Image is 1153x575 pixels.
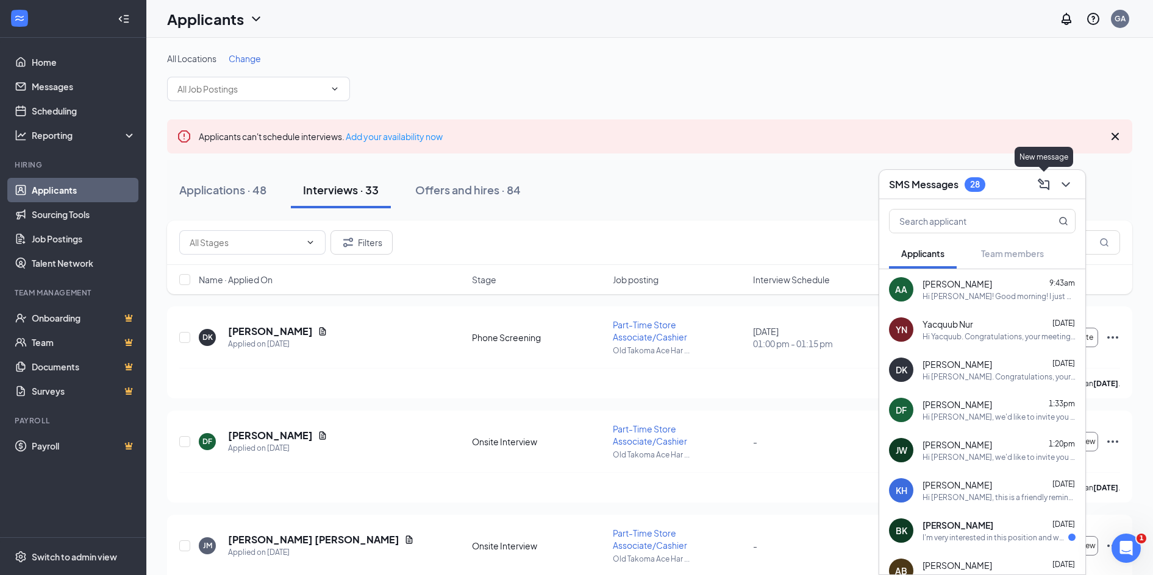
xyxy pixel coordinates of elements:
svg: ComposeMessage [1037,177,1051,192]
div: JM [203,540,212,551]
div: Hi [PERSON_NAME], we'd like to invite you to a meeting with The Cool Hardware Company, Inc. for P... [923,412,1076,422]
a: SurveysCrown [32,379,136,403]
div: GA [1115,13,1126,24]
div: Applied on [DATE] [228,546,414,559]
span: [DATE] [1052,319,1075,328]
p: Old Takoma Ace Har ... [613,450,746,460]
div: New message [1015,147,1073,167]
span: Part-Time Store Associate/Cashier [613,527,687,551]
span: Interview Schedule [753,273,830,286]
div: DF [202,436,212,446]
span: [PERSON_NAME] [923,398,992,411]
div: Payroll [15,415,134,426]
a: Sourcing Tools [32,202,136,227]
span: [DATE] [1052,560,1075,569]
h3: SMS Messages [889,178,958,191]
input: Search applicant [890,210,1034,233]
a: DocumentsCrown [32,355,136,379]
div: 28 [970,179,980,189]
div: YN [896,323,907,336]
svg: Filter [341,235,355,250]
div: Applications · 48 [179,182,266,197]
p: Old Takoma Ace Har ... [613,345,746,356]
svg: Ellipses [1105,434,1120,449]
h5: [PERSON_NAME] [228,325,313,338]
div: Interviews · 33 [303,182,379,197]
svg: Analysis [15,129,27,141]
button: Filter Filters [330,230,393,255]
svg: Error [177,129,191,144]
a: Home [32,50,136,74]
div: Onsite Interview [472,540,605,552]
div: DF [896,404,907,416]
span: [PERSON_NAME] [923,519,993,531]
span: [PERSON_NAME] [923,278,992,290]
span: - [753,540,757,551]
span: [DATE] [1052,359,1075,368]
div: DK [202,332,213,342]
iframe: Intercom live chat [1112,534,1141,563]
div: Hi Yacquub. Congratulations, your meeting with The Cool Hardware Company, Inc. for Part-Time Stor... [923,331,1076,342]
div: [DATE] [753,325,886,350]
div: Hi [PERSON_NAME], this is a friendly reminder. Your meeting with The Cool Hardware Company, Inc. ... [923,492,1076,503]
svg: WorkstreamLogo [13,12,26,24]
div: Applied on [DATE] [228,442,327,454]
a: Talent Network [32,251,136,275]
div: Applied on [DATE] [228,338,327,350]
svg: Document [404,535,414,545]
span: Part-Time Store Associate/Cashier [613,319,687,342]
span: 1:20pm [1049,439,1075,448]
span: [PERSON_NAME] [923,479,992,491]
div: KH [896,484,907,496]
svg: Ellipses [1105,330,1120,345]
span: 9:43am [1049,278,1075,287]
svg: Notifications [1059,12,1074,26]
div: Offers and hires · 84 [415,182,521,197]
div: Hi [PERSON_NAME]! Good morning! I just wanted to let you know that I received your voicemail [DAT... [923,291,1076,302]
span: Applicants [901,248,944,259]
span: Applicants can't schedule interviews. [199,131,443,142]
span: [PERSON_NAME] [923,358,992,370]
a: OnboardingCrown [32,306,136,330]
a: Messages [32,74,136,99]
h5: [PERSON_NAME] [228,429,313,442]
span: Stage [472,273,496,286]
svg: Settings [15,551,27,563]
span: Part-Time Store Associate/Cashier [613,423,687,446]
span: 1:33pm [1049,399,1075,408]
div: Onsite Interview [472,436,605,448]
a: Applicants [32,178,136,202]
svg: ChevronDown [1058,177,1073,192]
b: [DATE] [1093,483,1118,492]
span: 01:00 pm - 01:15 pm [753,337,886,350]
svg: ChevronDown [330,84,340,94]
div: Team Management [15,287,134,298]
span: Job posting [613,273,659,286]
p: Old Takoma Ace Har ... [613,554,746,564]
span: [DATE] [1052,520,1075,529]
span: All Locations [167,53,216,64]
span: Name · Applied On [199,273,273,286]
h1: Applicants [167,9,244,29]
div: JW [896,444,907,456]
svg: QuestionInfo [1086,12,1101,26]
div: Switch to admin view [32,551,117,563]
span: 1 [1137,534,1146,543]
span: [PERSON_NAME] [923,439,992,451]
span: Yacquub Nur [923,318,973,330]
a: Job Postings [32,227,136,251]
div: BK [896,524,907,537]
svg: Ellipses [1105,538,1120,553]
svg: MagnifyingGlass [1058,216,1068,226]
button: ComposeMessage [1034,175,1054,194]
svg: MagnifyingGlass [1099,238,1109,247]
a: Add your availability now [346,131,443,142]
span: - [753,436,757,447]
span: Team members [981,248,1044,259]
input: All Stages [190,236,301,249]
svg: ChevronDown [305,238,315,247]
svg: Document [318,326,327,336]
div: AA [895,283,907,295]
h5: [PERSON_NAME] [PERSON_NAME] [228,533,399,546]
span: [DATE] [1052,479,1075,489]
